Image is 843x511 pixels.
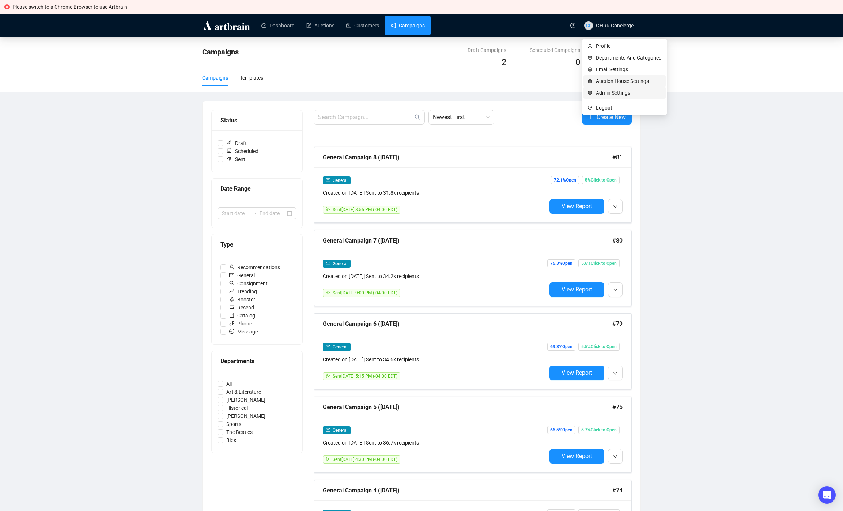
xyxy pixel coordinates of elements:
[229,264,234,270] span: user
[586,22,591,29] span: GC
[547,426,575,434] span: 66.5% Open
[260,209,286,217] input: End date
[226,295,258,304] span: Booster
[333,207,397,212] span: Sent [DATE] 8:55 PM (-04:00 EDT)
[588,56,593,60] span: setting
[323,189,547,197] div: Created on [DATE] | Sent to 31.8k recipients
[549,449,604,464] button: View Report
[223,139,250,147] span: Draft
[314,147,632,223] a: General Campaign 8 ([DATE])#81mailGeneralCreated on [DATE]| Sent to 31.8k recipientssendSent[DATE...
[251,210,257,216] span: to
[612,153,623,162] span: #81
[220,240,294,249] div: Type
[613,371,617,375] span: down
[323,439,547,447] div: Created on [DATE] | Sent to 36.7k recipients
[612,403,623,412] span: #75
[566,14,580,37] a: question-circle
[596,89,661,97] span: Admin Settings
[578,259,620,267] span: 5.6% Click to Open
[612,319,623,328] span: #79
[333,344,348,350] span: General
[323,355,547,363] div: Created on [DATE] | Sent to 34.6k recipients
[240,74,263,82] div: Templates
[326,261,330,266] span: mail
[223,380,235,388] span: All
[578,343,620,351] span: 5.5% Click to Open
[226,271,258,279] span: General
[323,236,612,245] div: General Campaign 7 ([DATE])
[314,313,632,389] a: General Campaign 6 ([DATE])#79mailGeneralCreated on [DATE]| Sent to 34.6k recipientssendSent[DATE...
[433,110,490,124] span: Newest First
[229,289,234,294] span: rise
[333,428,348,433] span: General
[547,259,575,267] span: 76.3% Open
[333,290,397,295] span: Sent [DATE] 9:00 PM (-04:00 EDT)
[202,74,228,82] div: Campaigns
[612,236,623,245] span: #80
[562,203,592,210] span: View Report
[251,210,257,216] span: swap-right
[547,343,575,351] span: 69.8% Open
[596,54,661,62] span: Departments And Categories
[582,176,620,184] span: 5% Click to Open
[588,79,593,83] span: setting
[597,113,626,122] span: Create New
[562,453,592,459] span: View Report
[588,91,593,95] span: setting
[226,304,257,312] span: Resend
[588,44,593,48] span: user
[314,230,632,306] a: General Campaign 7 ([DATE])#80mailGeneralCreated on [DATE]| Sent to 34.2k recipientssendSent[DATE...
[562,286,592,293] span: View Report
[326,290,330,295] span: send
[588,106,593,110] span: logout
[202,20,251,31] img: logo
[818,486,836,504] div: Open Intercom Messenger
[326,178,330,182] span: mail
[326,428,330,432] span: mail
[12,3,839,11] div: Please switch to a Chrome Browser to use Artbrain.
[468,46,506,54] div: Draft Campaigns
[570,23,575,28] span: question-circle
[323,272,547,280] div: Created on [DATE] | Sent to 34.2k recipients
[549,199,604,214] button: View Report
[226,263,283,271] span: Recommendations
[582,110,632,125] button: Create New
[596,23,634,28] span: GHRR Concierge
[220,184,294,193] div: Date Range
[575,57,580,67] span: 0
[202,47,239,56] span: Campaigns
[229,281,234,286] span: search
[229,297,234,302] span: rocket
[220,116,294,125] div: Status
[223,388,264,396] span: Art & Literature
[222,209,248,217] input: Start date
[596,42,661,50] span: Profile
[588,114,594,120] span: plus
[391,16,425,35] a: Campaigns
[333,261,348,266] span: General
[326,457,330,461] span: send
[261,16,295,35] a: Dashboard
[323,403,612,412] div: General Campaign 5 ([DATE])
[551,176,579,184] span: 72.1% Open
[562,369,592,376] span: View Report
[596,65,661,73] span: Email Settings
[229,321,234,326] span: phone
[333,457,397,462] span: Sent [DATE] 4:30 PM (-04:00 EDT)
[549,282,604,297] button: View Report
[226,279,271,287] span: Consignment
[223,420,244,428] span: Sports
[346,16,379,35] a: Customers
[588,67,593,72] span: setting
[223,436,239,444] span: Bids
[502,57,506,67] span: 2
[596,104,661,112] span: Logout
[415,114,420,120] span: search
[223,155,248,163] span: Sent
[223,404,251,412] span: Historical
[333,374,397,379] span: Sent [DATE] 5:15 PM (-04:00 EDT)
[549,366,604,380] button: View Report
[223,412,268,420] span: [PERSON_NAME]
[613,205,617,209] span: down
[223,428,256,436] span: The Beatles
